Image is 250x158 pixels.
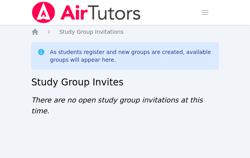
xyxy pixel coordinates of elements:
[31,28,219,36] nav: Breadcrumb
[31,2,141,23] img: Air Tutors
[31,76,219,89] h2: Study Group Invites
[59,29,123,35] span: Study Group Invitations
[50,48,212,64] div: As students register and new groups are created, available groups will appear here.
[59,28,123,36] a: Study Group Invitations
[31,96,203,115] span: There are no open study group invitations at this time.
